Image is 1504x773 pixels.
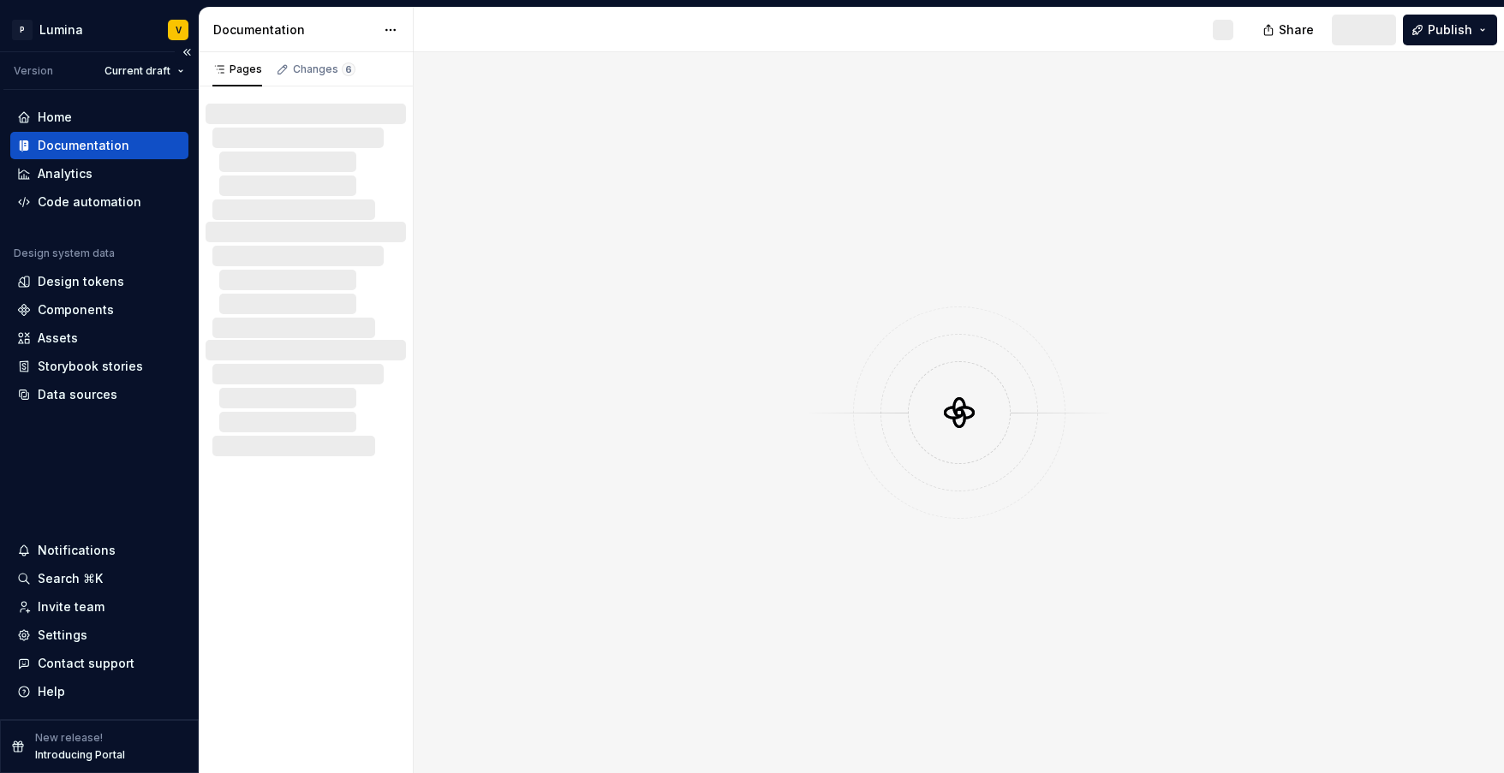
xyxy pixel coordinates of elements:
a: Design tokens [10,268,188,295]
button: Publish [1403,15,1497,45]
div: V [176,23,182,37]
div: Analytics [38,165,93,182]
div: Storybook stories [38,358,143,375]
div: Documentation [213,21,375,39]
a: Settings [10,621,188,649]
div: Lumina [39,21,83,39]
p: New release! [35,731,103,745]
button: Help [10,678,188,705]
span: Publish [1428,21,1472,39]
div: Assets [38,330,78,347]
a: Data sources [10,381,188,408]
div: Notifications [38,542,116,559]
a: Assets [10,324,188,352]
button: Search ⌘K [10,565,188,592]
div: Settings [38,627,87,644]
div: Components [38,301,114,318]
a: Components [10,296,188,324]
div: Design system data [14,247,115,260]
button: PLuminaV [3,11,195,48]
div: Search ⌘K [38,570,103,587]
div: Code automation [38,193,141,211]
div: Changes [293,62,355,76]
button: Share [1254,15,1325,45]
a: Code automation [10,188,188,216]
button: Contact support [10,650,188,677]
div: Version [14,64,53,78]
div: Design tokens [38,273,124,290]
a: Documentation [10,132,188,159]
p: Introducing Portal [35,748,125,762]
button: Notifications [10,537,188,564]
div: Contact support [38,655,134,672]
a: Invite team [10,593,188,621]
div: Invite team [38,598,104,615]
a: Home [10,104,188,131]
button: Current draft [97,59,192,83]
div: Home [38,109,72,126]
div: Documentation [38,137,129,154]
div: Data sources [38,386,117,403]
button: Collapse sidebar [175,40,199,64]
div: Help [38,683,65,700]
a: Storybook stories [10,353,188,380]
div: Pages [212,62,262,76]
a: Analytics [10,160,188,187]
span: Current draft [104,64,170,78]
span: 6 [342,62,355,76]
span: Share [1279,21,1314,39]
div: P [12,20,33,40]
